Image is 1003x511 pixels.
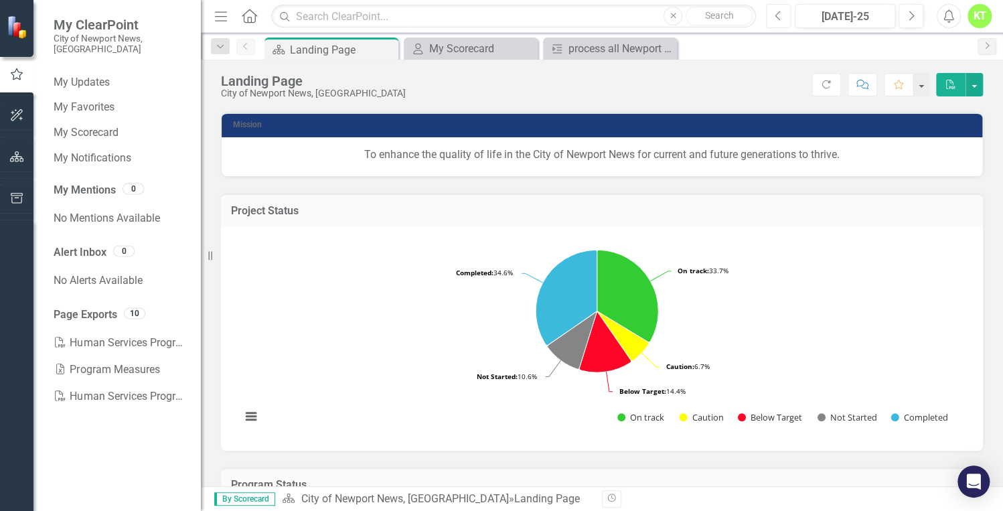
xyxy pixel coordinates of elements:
[54,125,187,141] a: My Scorecard
[536,250,597,345] path: Completed, 72.
[221,74,406,88] div: Landing Page
[407,40,534,57] a: My Scorecard
[282,492,592,507] div: »
[579,311,631,372] path: Below Target, 30.
[54,17,187,33] span: My ClearPoint
[242,407,260,426] button: View chart menu, Chart
[233,121,976,129] h3: Mission
[738,411,803,423] button: Show Below Target
[705,10,734,21] span: Search
[477,372,537,381] text: 10.6%
[903,411,947,423] text: Completed
[235,147,969,163] p: To enhance the quality of life in the City of Newport News for current and future generations to ...
[234,236,970,437] div: Chart. Highcharts interactive chart.
[686,7,753,25] button: Search
[568,40,674,57] div: process all Newport News Medicaid renewal applications to determine ongoing eligibility (71,000+ ...
[456,268,513,277] text: 34.6%
[221,88,406,98] div: City of Newport News, [GEOGRAPHIC_DATA]
[619,386,666,396] tspan: Below Target:
[54,151,187,166] a: My Notifications
[666,362,710,371] text: 6.7%
[301,492,508,505] a: City of Newport News, [GEOGRAPHIC_DATA]
[54,100,187,115] a: My Favorites
[477,372,518,381] tspan: Not Started:
[54,183,116,198] a: My Mentions
[429,40,534,57] div: My Scorecard
[968,4,992,28] button: KT
[456,268,493,277] tspan: Completed:
[891,411,947,423] button: Show Completed
[54,205,187,232] div: No Mentions Available
[54,267,187,294] div: No Alerts Available
[54,245,106,261] a: Alert Inbox
[678,266,709,275] tspan: On track:
[54,330,187,356] a: Human Services Programs
[54,356,187,383] a: Program Measures
[678,266,728,275] text: 33.7%
[957,465,990,498] div: Open Intercom Messenger
[234,236,959,437] svg: Interactive chart
[124,307,145,319] div: 10
[290,42,395,58] div: Landing Page
[54,307,117,323] a: Page Exports
[679,411,722,423] button: Show Caution
[231,479,973,491] h3: Program Status
[546,40,674,57] a: process all Newport News Medicaid renewal applications to determine ongoing eligibility (71,000+ ...
[54,383,187,410] a: Human Services Programs
[547,311,597,369] path: Not Started, 22.
[597,250,658,342] path: On track, 70.
[5,14,31,40] img: ClearPoint Strategy
[619,386,686,396] text: 14.4%
[113,245,135,257] div: 0
[666,362,694,371] tspan: Caution:
[617,411,664,423] button: Show On track
[123,184,144,195] div: 0
[54,33,187,55] small: City of Newport News, [GEOGRAPHIC_DATA]
[799,9,891,25] div: [DATE]-25
[597,311,649,360] path: Caution, 14.
[271,5,756,28] input: Search ClearPoint...
[795,4,895,28] button: [DATE]-25
[214,492,275,506] span: By Scorecard
[818,411,876,423] button: Show Not Started
[514,492,579,505] div: Landing Page
[231,205,973,217] h3: Project Status
[54,75,187,90] a: My Updates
